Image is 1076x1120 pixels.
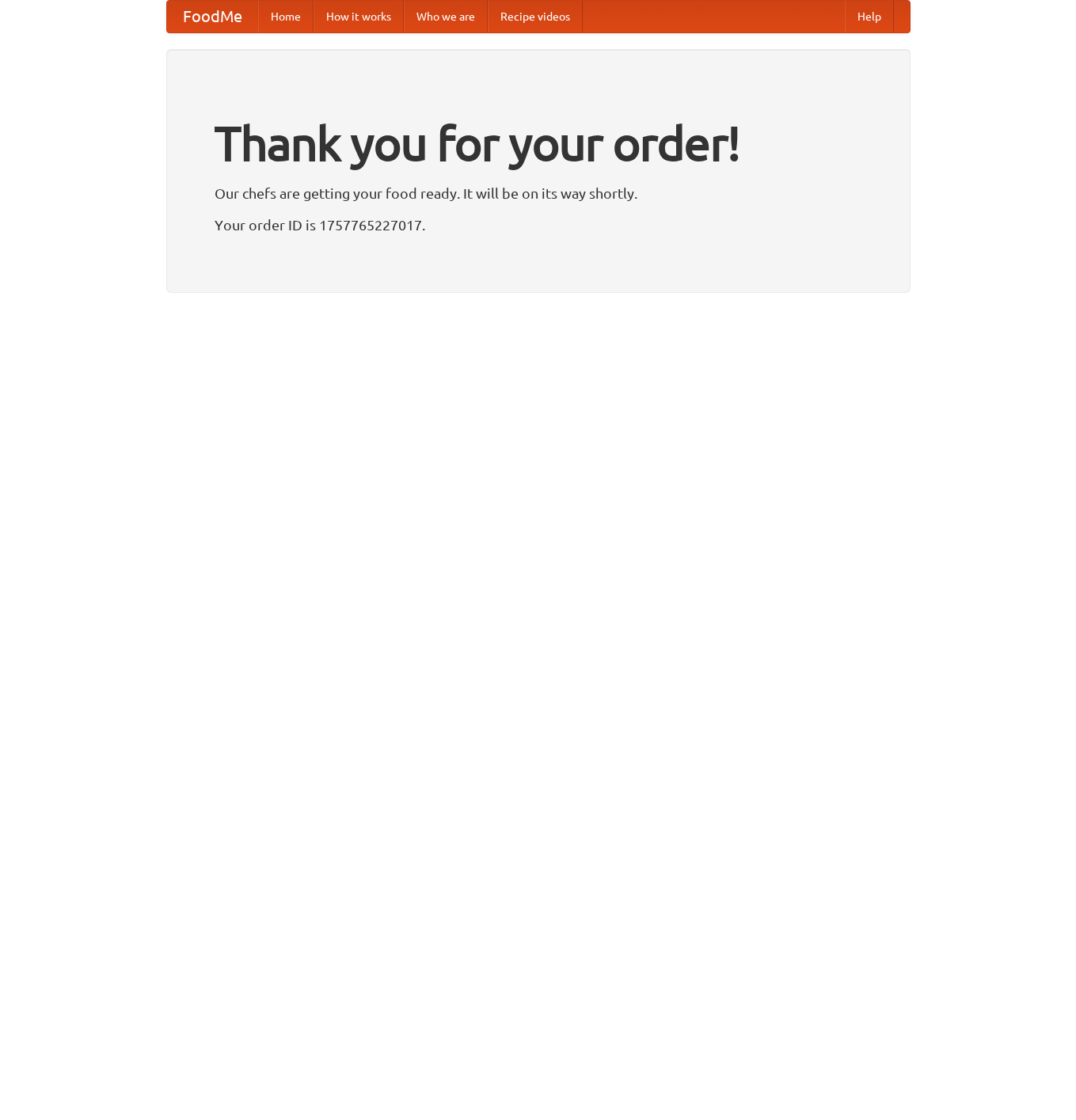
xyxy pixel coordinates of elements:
p: Our chefs are getting your food ready. It will be on its way shortly. [215,181,862,205]
a: How it works [314,1,404,32]
a: Help [845,1,894,32]
h1: Thank you for your order! [215,105,862,181]
p: Your order ID is 1757765227017. [215,213,862,237]
a: Home [258,1,314,32]
a: Recipe videos [488,1,583,32]
a: Who we are [404,1,488,32]
a: FoodMe [167,1,258,32]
